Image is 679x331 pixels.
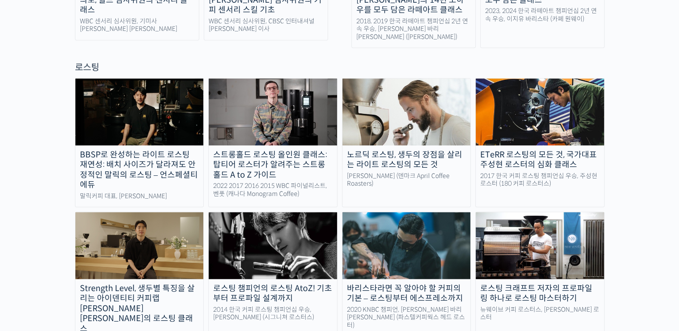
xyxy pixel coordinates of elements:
[342,150,471,170] div: 노르딕 로스팅, 생두의 장점을 살리는 라이트 로스팅의 모든 것
[342,212,471,279] img: hyunyoungbang-thumbnail.jpeg
[481,7,604,23] div: 2023, 2024 한국 라떼아트 챔피언십 2년 연속 우승, 이지유 바리스타 (카페 원웨이)
[116,257,172,279] a: 설정
[342,78,471,207] a: 노르딕 로스팅, 생두의 장점을 살리는 라이트 로스팅의 모든 것 [PERSON_NAME] (덴마크 April Coffee Roasters)
[28,270,34,277] span: 홈
[75,17,199,33] div: WBC 센서리 심사위원, 기미사 [PERSON_NAME] [PERSON_NAME]
[204,17,328,33] div: WBC 센서리 심사위원, CBSC 인터내셔널 [PERSON_NAME] 이사
[75,78,204,145] img: malic-roasting-class_course-thumbnail.jpg
[476,283,604,304] div: 로스팅 크래프트 저자의 프로파일링 하나로 로스팅 마스터하기
[208,78,337,207] a: 스트롱홀드 로스팅 올인원 클래스: 탑티어 로스터가 알려주는 스트롱홀드 A to Z 가이드 2022 2017 2016 2015 WBC 파이널리스트, 벤풋 (캐나다 Monogra...
[209,283,337,304] div: 로스팅 챔피언의 로스팅 AtoZ! 기초부터 프로파일 설계까지
[475,78,605,207] a: ETeRR 로스팅의 모든 것, 국가대표 주성현 로스터의 심화 클래스 2017 한국 커피 로스팅 챔피언십 우승, 주성현 로스터 (180 커피 로스터스)
[342,306,471,330] div: 2020 KNBC 챔피언, [PERSON_NAME] 바리[PERSON_NAME] (파스텔커피웍스 헤드 로스터)
[3,257,59,279] a: 홈
[476,306,604,322] div: 뉴웨이브 커피 로스터스, [PERSON_NAME] 로스터
[75,61,605,74] div: 로스팅
[75,212,204,279] img: identity-roasting_course-thumbnail.jpg
[342,283,471,304] div: 바리스타라면 꼭 알아야 할 커피의 기본 – 로스팅부터 에스프레소까지
[476,212,604,279] img: coffee-roasting-thumbnail-500x260-1.jpg
[75,78,204,207] a: BBSP로 완성하는 라이트 로스팅 재연성: 배치 사이즈가 달라져도 안정적인 말릭의 로스팅 – 언스페셜티 에듀 말릭커피 대표, [PERSON_NAME]
[59,257,116,279] a: 대화
[209,182,337,198] div: 2022 2017 2016 2015 WBC 파이널리스트, 벤풋 (캐나다 Monogram Coffee)
[476,78,604,145] img: eterr-roasting_course-thumbnail.jpg
[209,150,337,180] div: 스트롱홀드 로스팅 올인원 클래스: 탑티어 로스터가 알려주는 스트롱홀드 A to Z 가이드
[209,78,337,145] img: stronghold-roasting_course-thumbnail.jpg
[342,78,471,145] img: nordic-roasting-course-thumbnail.jpeg
[82,270,93,278] span: 대화
[476,172,604,188] div: 2017 한국 커피 로스팅 챔피언십 우승, 주성현 로스터 (180 커피 로스터스)
[342,172,471,188] div: [PERSON_NAME] (덴마크 April Coffee Roasters)
[209,212,337,279] img: moonkyujang_thumbnail.jpg
[139,270,149,277] span: 설정
[352,17,475,41] div: 2018, 2019 한국 라떼아트 챔피언십 2년 연속 우승, [PERSON_NAME] 바리[PERSON_NAME] ([PERSON_NAME])
[209,306,337,322] div: 2014 한국 커피 로스팅 챔피언십 우승, [PERSON_NAME] (시그니쳐 로스터스)
[476,150,604,170] div: ETeRR 로스팅의 모든 것, 국가대표 주성현 로스터의 심화 클래스
[75,150,204,190] div: BBSP로 완성하는 라이트 로스팅 재연성: 배치 사이즈가 달라져도 안정적인 말릭의 로스팅 – 언스페셜티 에듀
[75,192,204,200] div: 말릭커피 대표, [PERSON_NAME]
